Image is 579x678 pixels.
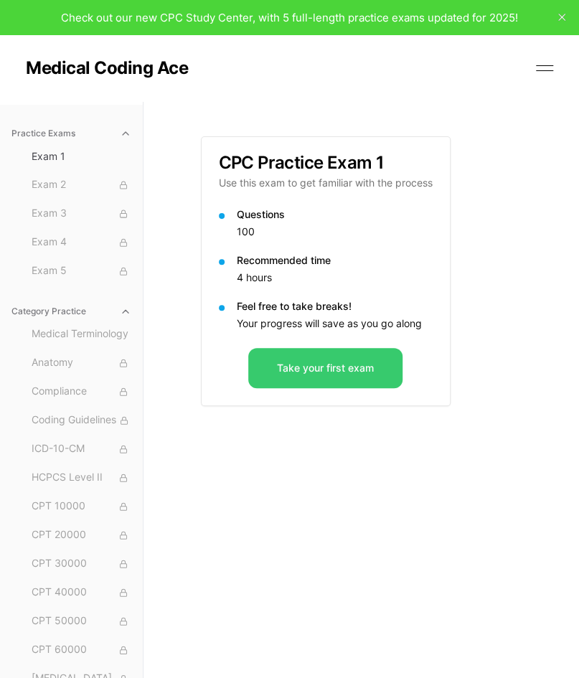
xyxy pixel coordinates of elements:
button: Anatomy [26,352,137,375]
span: Exam 5 [32,263,131,279]
button: CPT 60000 [26,639,137,661]
button: Exam 5 [26,260,137,283]
p: Feel free to take breaks! [237,299,433,314]
p: Use this exam to get familiar with the process [219,176,433,190]
button: CPT 10000 [26,495,137,518]
button: Coding Guidelines [26,409,137,432]
span: ICD-10-CM [32,441,131,457]
span: CPT 10000 [32,499,131,514]
span: Compliance [32,384,131,400]
span: CPT 40000 [32,585,131,601]
span: Exam 2 [32,177,131,193]
button: Category Practice [6,300,137,323]
span: CPT 50000 [32,613,131,629]
button: Exam 4 [26,231,137,254]
p: Recommended time [237,253,433,268]
span: HCPCS Level II [32,470,131,486]
button: Medical Terminology [26,323,137,346]
p: Your progress will save as you go along [237,316,433,331]
span: Exam 1 [32,149,131,164]
span: Check out our new CPC Study Center, with 5 full-length practice exams updated for 2025! [61,11,518,24]
button: Practice Exams [6,122,137,145]
button: HCPCS Level II [26,466,137,489]
button: CPT 30000 [26,552,137,575]
button: CPT 20000 [26,524,137,547]
span: CPT 20000 [32,527,131,543]
p: Questions [237,207,433,222]
button: close [550,6,573,29]
p: 100 [237,225,433,239]
button: Take your first exam [248,348,403,388]
p: 4 hours [237,270,433,285]
button: CPT 40000 [26,581,137,604]
button: Exam 2 [26,174,137,197]
span: CPT 60000 [32,642,131,658]
h3: CPC Practice Exam 1 [219,154,433,171]
button: Exam 3 [26,202,137,225]
span: Exam 3 [32,206,131,222]
span: Anatomy [32,355,131,371]
span: CPT 30000 [32,556,131,572]
button: ICD-10-CM [26,438,137,461]
span: Exam 4 [32,235,131,250]
button: Compliance [26,380,137,403]
span: Medical Terminology [32,326,131,342]
button: Exam 1 [26,145,137,168]
span: Coding Guidelines [32,413,131,428]
a: Medical Coding Ace [26,60,188,77]
button: CPT 50000 [26,610,137,633]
